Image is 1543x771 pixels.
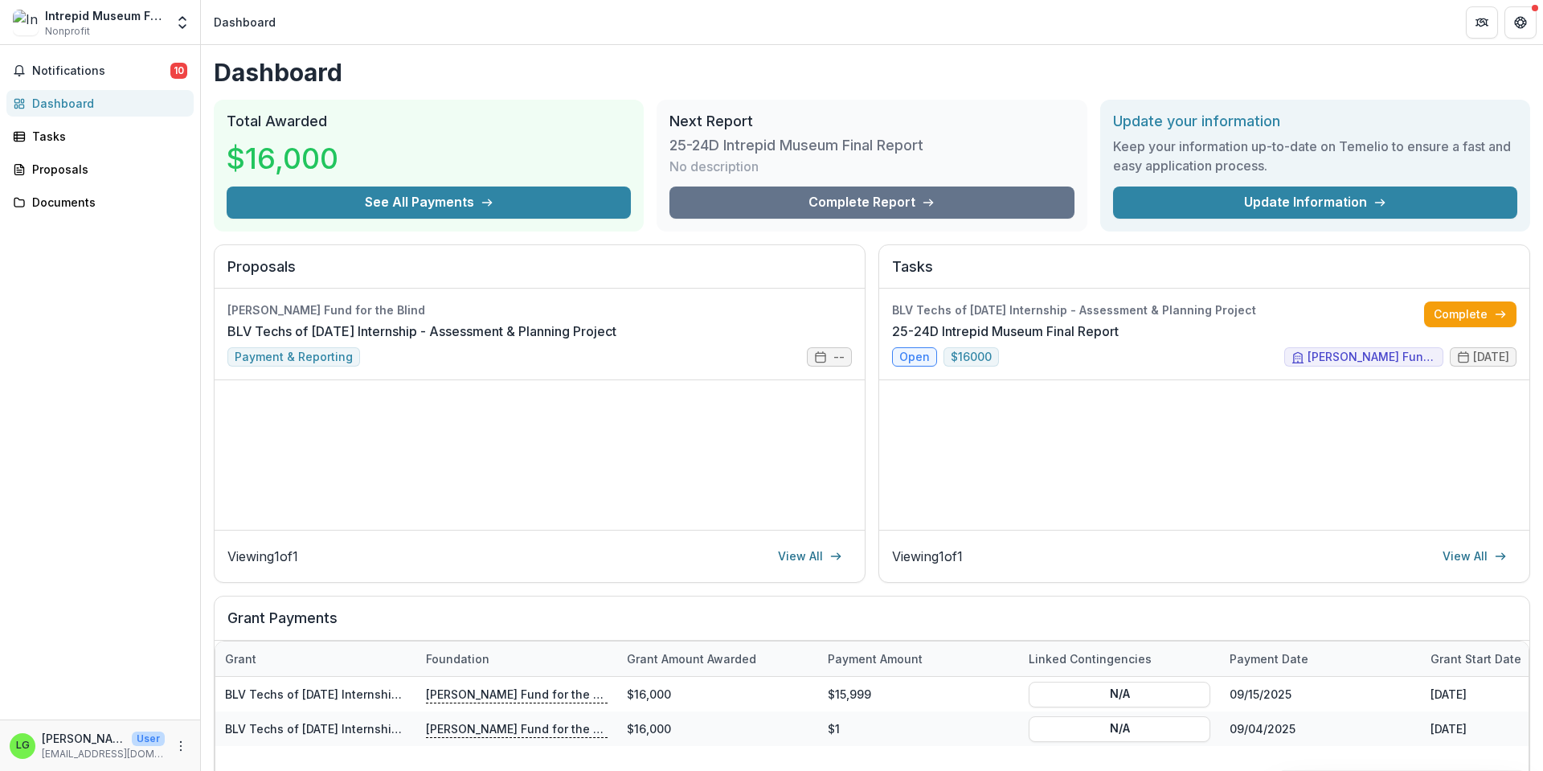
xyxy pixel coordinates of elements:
a: BLV Techs of [DATE] Internship - Assessment & Planning Project [225,687,586,701]
div: Foundation [416,642,617,676]
p: [PERSON_NAME] Fund for the Blind [426,685,608,703]
div: Linked Contingencies [1019,642,1220,676]
p: No description [669,157,759,176]
a: BLV Techs of [DATE] Internship - Assessment & Planning Project [227,322,616,341]
div: Grant amount awarded [617,642,818,676]
div: $16,000 [617,677,818,712]
div: 09/04/2025 [1220,712,1421,746]
span: 10 [170,63,187,79]
h2: Tasks [892,258,1516,289]
p: Viewing 1 of 1 [227,547,298,566]
div: Payment Amount [818,650,932,667]
p: [PERSON_NAME] Fund for the Blind [426,720,608,737]
h2: Grant Payments [227,609,1516,640]
h2: Proposals [227,258,852,289]
div: $16,000 [617,712,818,746]
div: $1 [818,712,1019,746]
a: Complete [1424,301,1516,327]
div: Grant [215,642,416,676]
button: Partners [1466,6,1498,39]
a: Tasks [6,123,194,150]
div: 09/15/2025 [1220,677,1421,712]
div: Grant start date [1421,650,1531,667]
div: Linked Contingencies [1019,650,1161,667]
p: Viewing 1 of 1 [892,547,963,566]
nav: breadcrumb [207,10,282,34]
a: Proposals [6,156,194,182]
a: View All [768,543,852,569]
div: Grant amount awarded [617,650,766,667]
div: Intrepid Museum Foundation [45,7,165,24]
div: Payment Amount [818,642,1019,676]
button: N/A [1029,681,1210,707]
div: $15,999 [818,677,1019,712]
a: View All [1433,543,1516,569]
a: Complete Report [669,187,1074,219]
button: Get Help [1504,6,1537,39]
div: Documents [32,194,181,211]
div: Dashboard [214,14,276,31]
div: Payment date [1220,642,1421,676]
a: Update Information [1113,187,1517,219]
h2: Total Awarded [227,113,631,130]
h3: $16,000 [227,137,347,180]
h2: Next Report [669,113,1074,130]
h2: Update your information [1113,113,1517,130]
span: Nonprofit [45,24,90,39]
a: 25-24D Intrepid Museum Final Report [892,322,1119,341]
button: More [171,736,190,756]
div: Louise Gormanly [16,740,30,751]
h3: Keep your information up-to-date on Temelio to ensure a fast and easy application process. [1113,137,1517,175]
h1: Dashboard [214,58,1530,87]
h3: 25-24D Intrepid Museum Final Report [669,137,923,154]
button: Notifications10 [6,58,194,84]
button: N/A [1029,716,1210,741]
a: Dashboard [6,90,194,117]
a: Documents [6,189,194,215]
p: [PERSON_NAME] [42,730,125,747]
p: User [132,732,165,746]
span: Notifications [32,64,170,78]
div: Payment date [1220,650,1318,667]
img: Intrepid Museum Foundation [13,10,39,35]
button: See All Payments [227,187,631,219]
div: Proposals [32,161,181,178]
div: Tasks [32,128,181,145]
button: Open entity switcher [171,6,194,39]
a: BLV Techs of [DATE] Internship - Assessment & Planning Project [225,722,586,736]
div: Dashboard [32,95,181,112]
div: Grant [215,650,266,667]
div: Foundation [416,650,499,667]
p: [EMAIL_ADDRESS][DOMAIN_NAME] [42,747,165,761]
